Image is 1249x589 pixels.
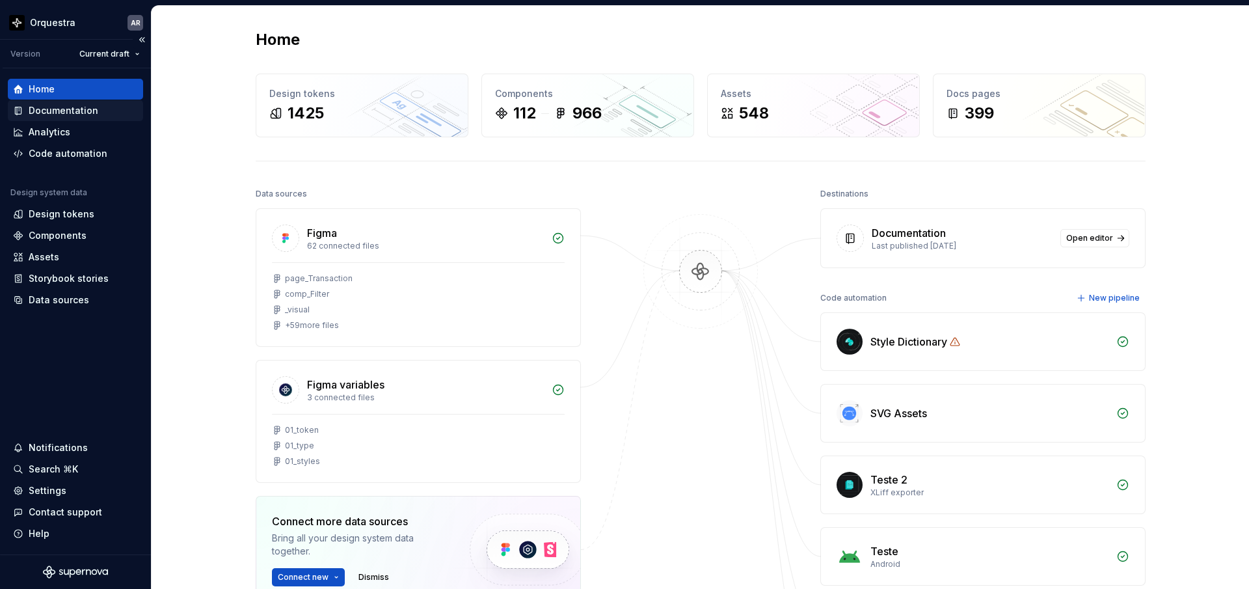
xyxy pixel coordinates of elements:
svg: Supernova Logo [43,566,108,579]
div: AR [131,18,141,28]
a: Home [8,79,143,100]
button: Current draft [74,45,146,63]
div: 548 [739,103,769,124]
div: Bring all your design system data together. [272,532,448,558]
button: OrquestraAR [3,8,148,36]
div: 399 [965,103,994,124]
div: Contact support [29,506,102,519]
button: Dismiss [353,568,395,586]
div: Figma [307,225,337,241]
div: Docs pages [947,87,1132,100]
div: Teste [870,543,898,559]
a: Code automation [8,143,143,164]
a: Components112966 [481,74,694,137]
div: 01_token [285,425,319,435]
div: + 59 more files [285,320,339,331]
a: Open editor [1060,229,1129,247]
div: XLiff exporter [870,487,1108,498]
div: Orquestra [30,16,75,29]
div: Version [10,49,40,59]
div: page_Transaction [285,273,353,284]
span: Dismiss [358,572,389,582]
div: Assets [29,251,59,264]
span: Connect new [278,572,329,582]
div: Design tokens [29,208,94,221]
button: Connect new [272,568,345,586]
div: Destinations [820,185,868,203]
a: Docs pages399 [933,74,1146,137]
a: Assets548 [707,74,920,137]
div: comp_Filter [285,289,329,299]
div: Notifications [29,441,88,454]
div: Storybook stories [29,272,109,285]
div: 01_styles [285,456,320,467]
div: Documentation [872,225,946,241]
span: New pipeline [1089,293,1140,303]
div: Help [29,527,49,540]
div: Android [870,559,1108,569]
a: Data sources [8,290,143,310]
div: 1425 [288,103,324,124]
div: Data sources [29,294,89,307]
button: Collapse sidebar [133,31,151,49]
div: Analytics [29,126,70,139]
div: Code automation [29,147,107,160]
div: _visual [285,305,310,315]
div: Last published [DATE] [872,241,1053,251]
button: New pipeline [1073,289,1146,307]
div: 112 [513,103,536,124]
a: Documentation [8,100,143,121]
div: Assets [721,87,906,100]
a: Settings [8,480,143,501]
button: Notifications [8,437,143,458]
a: Figma62 connected filespage_Transactioncomp_Filter_visual+59more files [256,208,581,347]
a: Figma variables3 connected files01_token01_type01_styles [256,360,581,483]
div: Design tokens [269,87,455,100]
a: Design tokens1425 [256,74,468,137]
a: Components [8,225,143,246]
button: Contact support [8,502,143,523]
div: 62 connected files [307,241,544,251]
div: Settings [29,484,66,497]
button: Search ⌘K [8,459,143,480]
div: Home [29,83,55,96]
div: Documentation [29,104,98,117]
span: Current draft [79,49,129,59]
div: Teste 2 [870,472,907,487]
div: Code automation [820,289,887,307]
div: Design system data [10,187,87,198]
h2: Home [256,29,300,50]
div: 01_type [285,441,314,451]
div: Style Dictionary [870,334,947,349]
div: Components [29,229,87,242]
a: Analytics [8,122,143,143]
div: Connect more data sources [272,514,448,529]
a: Storybook stories [8,268,143,289]
div: 3 connected files [307,392,544,403]
span: Open editor [1066,233,1113,243]
div: SVG Assets [870,405,927,421]
div: 966 [572,103,602,124]
div: Figma variables [307,377,384,392]
a: Assets [8,247,143,267]
div: Search ⌘K [29,463,78,476]
div: Data sources [256,185,307,203]
button: Help [8,523,143,544]
a: Design tokens [8,204,143,225]
img: 2d16a307-6340-4442-b48d-ad77c5bc40e7.png [9,15,25,31]
div: Components [495,87,680,100]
